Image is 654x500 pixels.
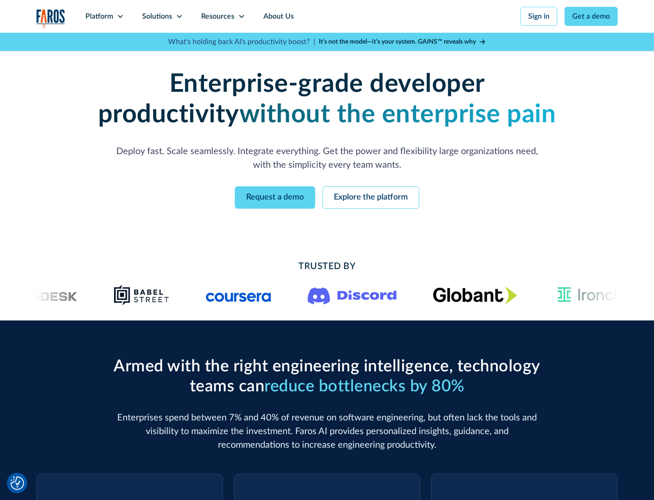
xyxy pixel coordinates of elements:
img: Logo of the online learning platform Coursera. [206,288,272,302]
strong: Enterprise-grade developer productivity [98,71,485,127]
p: What's holding back AI's productivity boost? | [168,36,315,47]
a: Get a demo [565,7,618,26]
img: Logo of the communication platform Discord. [308,285,397,305]
img: Revisit consent button [10,476,24,490]
h2: Armed with the right engineering intelligence, technology teams can [109,357,545,396]
strong: without the enterprise pain [239,102,556,127]
p: Enterprises spend between 7% and 40% of revenue on software engineering, but often lack the tools... [109,411,545,452]
div: Platform [85,11,113,22]
h2: Trusted By [109,260,545,273]
a: home [36,9,65,28]
a: Request a demo [235,186,315,209]
p: Deploy fast. Scale seamlessly. Integrate everything. Get the power and flexibility large organiza... [109,145,545,172]
a: Sign in [520,7,557,26]
a: It’s not the model—it’s your system. GAINS™ reveals why [319,37,486,47]
span: reduce bottlenecks by 80% [264,378,465,395]
div: Resources [201,11,234,22]
button: Cookie Settings [10,476,24,490]
div: Solutions [142,11,172,22]
img: Globant's logo [433,287,517,304]
a: Explore the platform [322,186,419,209]
strong: It’s not the model—it’s your system. GAINS™ reveals why [319,39,476,45]
img: Logo of the analytics and reporting company Faros. [36,9,65,28]
img: Babel Street logo png [114,284,170,306]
